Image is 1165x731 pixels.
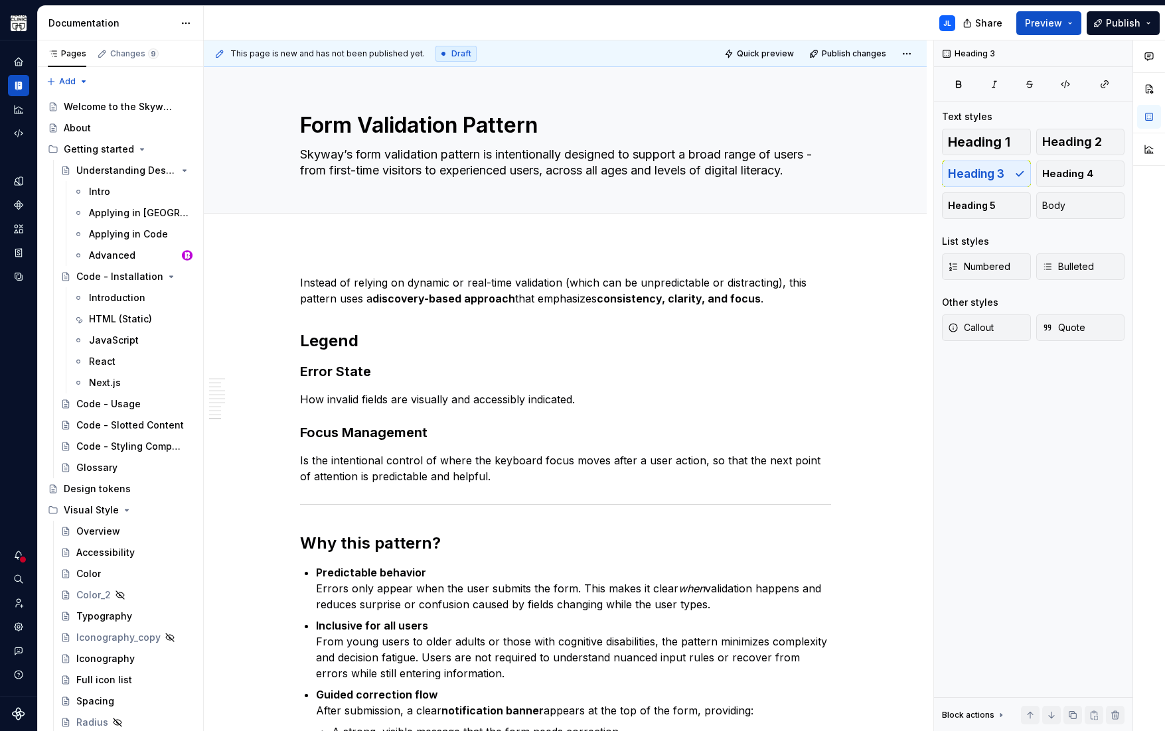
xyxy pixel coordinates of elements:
div: Applying in Code [89,228,168,241]
div: Settings [8,616,29,637]
span: Heading 2 [1042,135,1102,149]
span: Quote [1042,321,1085,334]
div: Text styles [942,110,992,123]
span: Quick preview [737,48,794,59]
div: Other styles [942,296,998,309]
a: Intro [68,181,198,202]
div: Overview [76,525,120,538]
div: Code - Styling Components [76,440,186,453]
div: Glossary [76,461,117,474]
div: Full icon list [76,673,132,687]
div: Visual Style [42,499,198,521]
button: Share [956,11,1011,35]
span: Add [59,76,76,87]
div: Radius [76,716,108,729]
span: Heading 1 [948,135,1010,149]
span: Share [975,17,1002,30]
div: Understanding Design Tokens [76,164,177,177]
a: Applying in [GEOGRAPHIC_DATA] [68,202,198,224]
h2: Legend [300,330,831,352]
div: Intro [89,185,110,198]
strong: Guided correction flow [316,688,438,701]
a: Components [8,194,29,216]
div: Block actions [942,706,1006,724]
em: when [678,582,705,595]
div: JL [943,18,951,29]
button: Bulleted [1036,253,1125,280]
span: Heading 5 [948,199,996,212]
div: Introduction [89,291,145,304]
strong: Inclusive for all users [316,619,428,632]
button: Add [42,72,92,91]
textarea: Form Validation Pattern [297,109,828,141]
span: This page is new and has not been published yet. [230,48,425,59]
div: Iconography [76,652,135,665]
div: Applying in [GEOGRAPHIC_DATA] [89,206,190,220]
h3: Focus Management [300,423,831,442]
span: Callout [948,321,994,334]
div: Advanced [89,249,135,262]
a: HTML (Static) [68,308,198,330]
button: Heading 4 [1036,161,1125,187]
a: Spacing [55,691,198,712]
button: Heading 5 [942,192,1031,219]
a: Code automation [8,123,29,144]
strong: notification banner [441,704,544,717]
a: Understanding Design Tokens [55,160,198,181]
div: Documentation [8,75,29,96]
button: Numbered [942,253,1031,280]
button: Notifications [8,545,29,566]
a: Full icon list [55,669,198,691]
button: Heading 2 [1036,129,1125,155]
div: HTML (Static) [89,312,152,326]
div: Color [76,567,101,580]
a: Assets [8,218,29,239]
p: How invalid fields are visually and accessibly indicated. [300,391,831,407]
div: Code - Usage [76,397,141,411]
a: Code - Usage [55,393,198,415]
div: JavaScript [89,334,139,347]
a: Glossary [55,457,198,478]
button: Publish [1087,11,1160,35]
div: Accessibility [76,546,135,559]
a: Code - Installation [55,266,198,287]
div: Typography [76,610,132,623]
a: Next.js [68,372,198,393]
div: React [89,355,116,368]
div: Getting started [42,139,198,160]
div: Code - Installation [76,270,163,283]
button: Quick preview [720,44,800,63]
a: Code - Styling Components [55,436,198,457]
div: Analytics [8,99,29,120]
a: Data sources [8,266,29,287]
span: Heading 4 [1042,167,1093,180]
div: Spacing [76,695,114,708]
a: About [42,117,198,139]
span: Publish changes [822,48,886,59]
a: Iconography [55,648,198,669]
button: Body [1036,192,1125,219]
a: Introduction [68,287,198,308]
span: Draft [451,48,471,59]
svg: Supernova Logo [12,707,25,720]
div: Pages [48,48,86,59]
div: List styles [942,235,989,248]
div: Iconography_copy [76,631,161,644]
a: React [68,351,198,372]
a: Design tokens [42,478,198,499]
p: From young users to older adults or those with cognitive disabilities, the pattern minimizes comp... [316,618,831,681]
span: Body [1042,199,1065,212]
a: Accessibility [55,542,198,563]
a: Design tokens [8,170,29,192]
div: Home [8,51,29,72]
span: 9 [148,48,159,59]
button: Quote [1036,314,1125,341]
p: Instead of relying on dynamic or real-time validation (which can be unpredictable or distracting)... [300,275,831,306]
div: Welcome to the Skyway Design System! [64,100,173,113]
a: Invite team [8,592,29,614]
